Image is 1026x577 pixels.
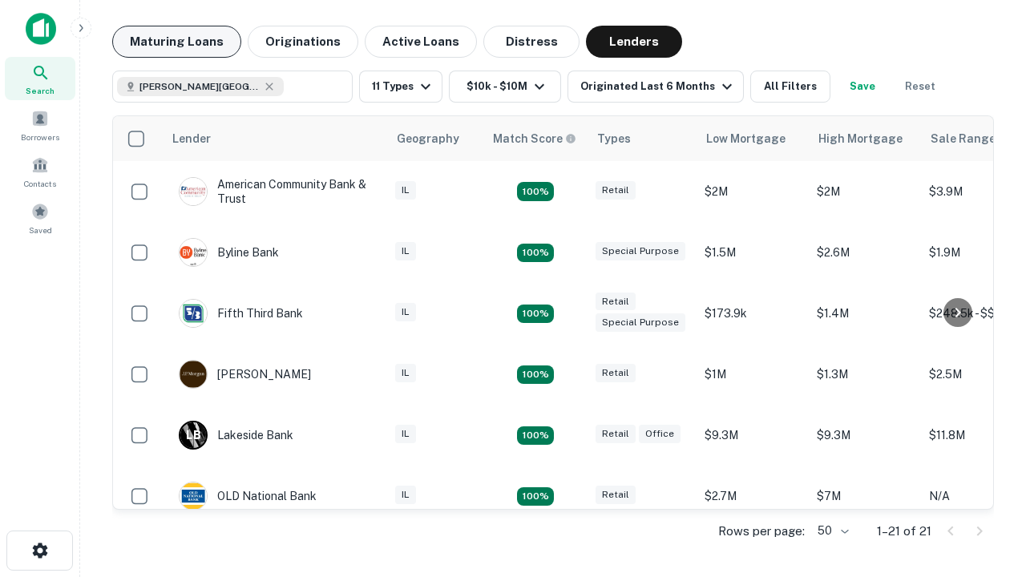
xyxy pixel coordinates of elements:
button: Originated Last 6 Months [568,71,744,103]
a: Saved [5,196,75,240]
div: IL [395,486,416,504]
div: [PERSON_NAME] [179,360,311,389]
span: Contacts [24,177,56,190]
span: Borrowers [21,131,59,143]
div: IL [395,303,416,321]
iframe: Chat Widget [946,449,1026,526]
td: $1.4M [809,283,921,344]
p: L B [186,427,200,444]
a: Contacts [5,150,75,193]
div: 50 [811,519,851,543]
div: Special Purpose [596,313,685,332]
button: All Filters [750,71,830,103]
div: Byline Bank [179,238,279,267]
td: $173.9k [697,283,809,344]
div: IL [395,425,416,443]
th: Lender [163,116,387,161]
button: Lenders [586,26,682,58]
div: IL [395,181,416,200]
img: picture [180,361,207,388]
button: $10k - $10M [449,71,561,103]
img: picture [180,482,207,510]
div: OLD National Bank [179,482,317,510]
th: Types [588,116,697,161]
div: American Community Bank & Trust [179,177,371,206]
span: [PERSON_NAME][GEOGRAPHIC_DATA], [GEOGRAPHIC_DATA] [139,79,260,94]
button: Save your search to get updates of matches that match your search criteria. [837,71,888,103]
img: capitalize-icon.png [26,13,56,45]
img: picture [180,300,207,327]
td: $2M [697,161,809,222]
div: Geography [397,129,459,148]
div: Lakeside Bank [179,421,293,450]
div: Matching Properties: 2, hasApolloMatch: undefined [517,305,554,324]
th: High Mortgage [809,116,921,161]
td: $9.3M [697,405,809,466]
td: $1.5M [697,222,809,283]
a: Borrowers [5,103,75,147]
span: Search [26,84,55,97]
div: Types [597,129,631,148]
th: Capitalize uses an advanced AI algorithm to match your search with the best lender. The match sco... [483,116,588,161]
td: $1.3M [809,344,921,405]
img: picture [180,178,207,205]
span: Saved [29,224,52,236]
div: Matching Properties: 2, hasApolloMatch: undefined [517,487,554,506]
div: Lender [172,129,211,148]
div: Capitalize uses an advanced AI algorithm to match your search with the best lender. The match sco... [493,130,576,147]
button: 11 Types [359,71,442,103]
td: $2M [809,161,921,222]
button: Active Loans [365,26,477,58]
div: Matching Properties: 3, hasApolloMatch: undefined [517,426,554,446]
div: Retail [596,486,636,504]
div: Originated Last 6 Months [580,77,737,96]
div: Retail [596,181,636,200]
div: Matching Properties: 2, hasApolloMatch: undefined [517,365,554,385]
a: Search [5,57,75,100]
div: High Mortgage [818,129,903,148]
p: Rows per page: [718,522,805,541]
button: Originations [248,26,358,58]
button: Maturing Loans [112,26,241,58]
h6: Match Score [493,130,573,147]
img: picture [180,239,207,266]
div: Retail [596,425,636,443]
button: Distress [483,26,580,58]
div: Matching Properties: 3, hasApolloMatch: undefined [517,244,554,263]
div: Retail [596,364,636,382]
td: $2.7M [697,466,809,527]
p: 1–21 of 21 [877,522,931,541]
div: Retail [596,293,636,311]
th: Low Mortgage [697,116,809,161]
div: Sale Range [931,129,996,148]
div: Special Purpose [596,242,685,260]
td: $9.3M [809,405,921,466]
div: IL [395,364,416,382]
td: $2.6M [809,222,921,283]
div: Low Mortgage [706,129,786,148]
th: Geography [387,116,483,161]
td: $7M [809,466,921,527]
div: Matching Properties: 2, hasApolloMatch: undefined [517,182,554,201]
div: Fifth Third Bank [179,299,303,328]
div: Office [639,425,681,443]
div: IL [395,242,416,260]
td: $1M [697,344,809,405]
button: Reset [895,71,946,103]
